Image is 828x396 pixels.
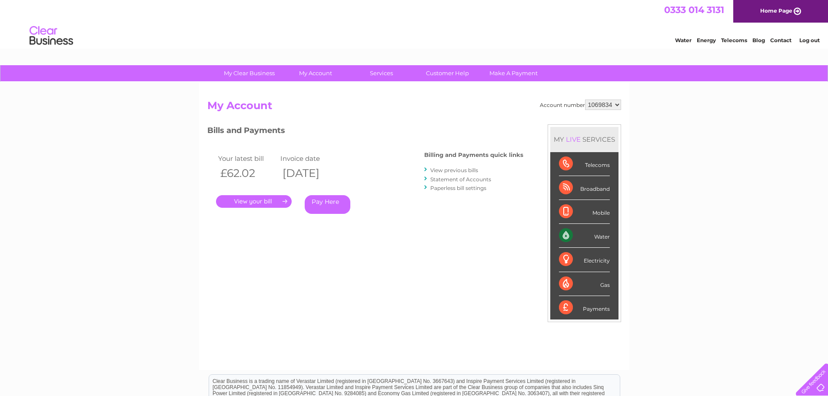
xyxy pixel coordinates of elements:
[278,153,341,164] td: Invoice date
[559,224,610,248] div: Water
[29,23,73,49] img: logo.png
[346,65,417,81] a: Services
[550,127,619,152] div: MY SERVICES
[559,200,610,224] div: Mobile
[697,37,716,43] a: Energy
[213,65,285,81] a: My Clear Business
[279,65,351,81] a: My Account
[412,65,483,81] a: Customer Help
[207,124,523,140] h3: Bills and Payments
[424,152,523,158] h4: Billing and Payments quick links
[721,37,747,43] a: Telecoms
[664,4,724,15] a: 0333 014 3131
[559,176,610,200] div: Broadband
[564,135,582,143] div: LIVE
[559,272,610,296] div: Gas
[559,296,610,319] div: Payments
[278,164,341,182] th: [DATE]
[305,195,350,214] a: Pay Here
[799,37,820,43] a: Log out
[430,185,486,191] a: Paperless bill settings
[770,37,791,43] a: Contact
[209,5,620,42] div: Clear Business is a trading name of Verastar Limited (registered in [GEOGRAPHIC_DATA] No. 3667643...
[559,152,610,176] div: Telecoms
[559,248,610,272] div: Electricity
[752,37,765,43] a: Blog
[430,167,478,173] a: View previous bills
[675,37,692,43] a: Water
[216,164,279,182] th: £62.02
[430,176,491,183] a: Statement of Accounts
[216,153,279,164] td: Your latest bill
[207,100,621,116] h2: My Account
[478,65,549,81] a: Make A Payment
[540,100,621,110] div: Account number
[216,195,292,208] a: .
